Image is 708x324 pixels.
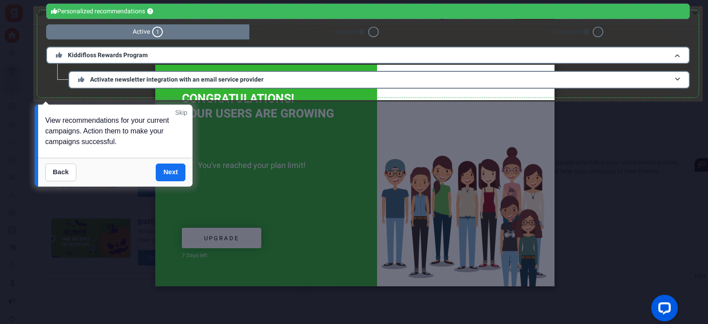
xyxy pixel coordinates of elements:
a: Skip [175,108,187,117]
div: Personalized recommendations [46,4,690,19]
a: Next [156,164,185,181]
div: View recommendations for your current campaigns. Action them to make your campaigns successful. [38,105,193,158]
a: Back [45,164,76,181]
